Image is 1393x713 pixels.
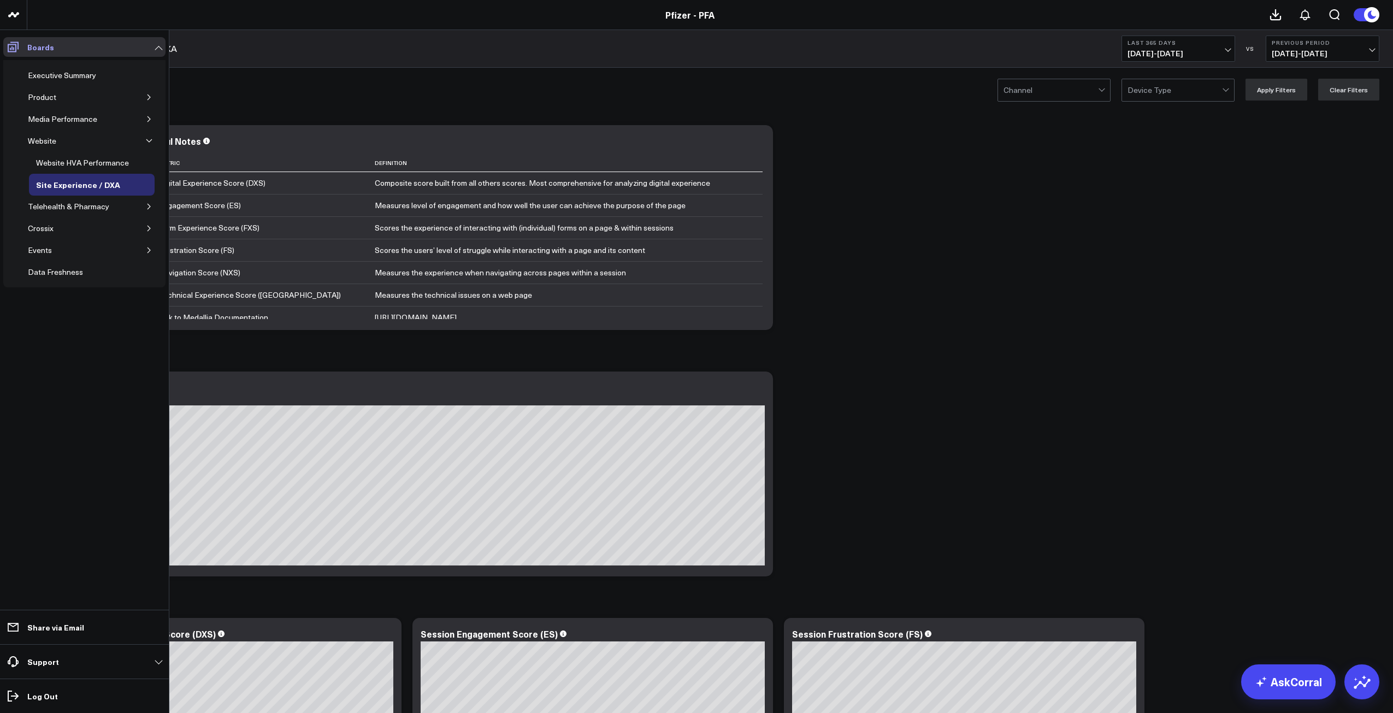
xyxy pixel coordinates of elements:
div: Site Experience / DXA [33,178,123,191]
a: Crossix [21,217,61,239]
button: Clear Filters [1318,79,1379,101]
div: Composite score built from all others scores. Most comprehensive for analyzing digital experience [375,178,710,188]
div: Measures level of engagement and how well the user can achieve the purpose of the page [375,200,686,211]
div: Measures the experience when navigating across pages within a session [375,267,626,278]
div: Media Performance [25,113,100,126]
div: Executive Summary [25,69,99,82]
th: Metric [158,154,375,172]
a: Events [21,239,59,261]
a: Website [21,130,63,152]
p: Log Out [27,692,58,700]
div: Link to Medallia Documentation [158,312,268,323]
div: Crossix [25,222,56,235]
a: Site Experience / DXA [29,174,127,196]
span: [DATE] - [DATE] [1128,49,1229,58]
div: Scores the experience of interacting with (individual) forms on a page & within sessions [375,222,674,233]
p: Boards [27,43,54,51]
th: Definition [375,154,763,172]
a: Telehealth & Pharmacy [21,196,116,217]
b: Last 365 Days [1128,39,1229,46]
a: Website HVA Performance [29,152,136,174]
div: VS [1241,45,1260,52]
a: Product [21,86,63,108]
div: Session Frustration Score (FS) [792,628,923,640]
a: Data Freshness [21,261,90,283]
div: Frustration Score (FS) [158,245,234,256]
p: Share via Email [27,623,84,632]
a: AskCorral [1241,664,1336,699]
a: Pfizer - PFA [665,9,715,21]
div: Telehealth & Pharmacy [25,200,112,213]
div: Digital Experience Score (DXS) [158,178,265,188]
div: Navigation Score (NXS) [158,267,240,278]
a: Executive Summary [21,64,103,86]
div: Measures the technical issues on a web page [375,290,532,300]
div: Form Experience Score (FXS) [158,222,259,233]
a: Media Performance [21,108,104,130]
div: Website HVA Performance [33,156,132,169]
a: Log Out [3,686,166,706]
p: Support [27,657,59,666]
a: [URL][DOMAIN_NAME] [375,312,457,322]
div: Technical Experience Score ([GEOGRAPHIC_DATA]) [158,290,341,300]
div: Website [25,134,59,148]
b: Previous Period [1272,39,1373,46]
button: Apply Filters [1246,79,1307,101]
span: [DATE] - [DATE] [1272,49,1373,58]
div: Events [25,244,55,257]
div: Session Engagement Score (ES) [421,628,558,640]
button: Previous Period[DATE]-[DATE] [1266,36,1379,62]
div: Data Freshness [25,266,86,279]
div: Product [25,91,59,104]
div: Scores the users’ level of struggle while interacting with a page and its content [375,245,645,256]
button: Last 365 Days[DATE]-[DATE] [1122,36,1235,62]
div: Engagement Score (ES) [158,200,241,211]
